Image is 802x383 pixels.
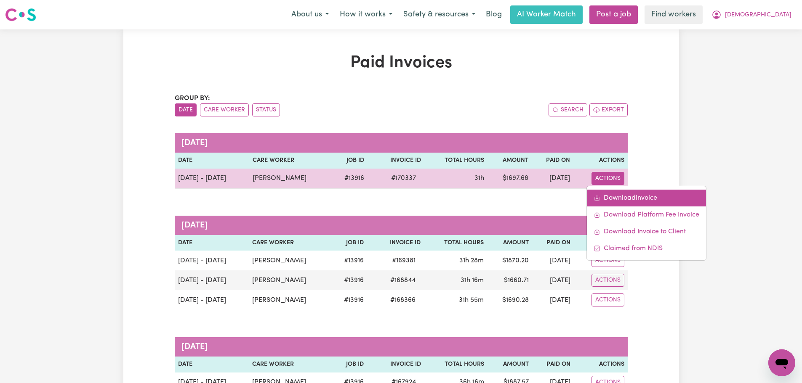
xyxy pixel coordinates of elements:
[532,153,573,169] th: Paid On
[424,357,487,372] th: Total Hours
[398,6,481,24] button: Safety & resources
[424,235,487,251] th: Total Hours
[589,5,638,24] a: Post a job
[424,153,488,169] th: Total Hours
[175,337,628,357] caption: [DATE]
[175,53,628,73] h1: Paid Invoices
[249,357,331,372] th: Care Worker
[175,251,249,270] td: [DATE] - [DATE]
[5,7,36,22] img: Careseekers logo
[587,223,706,240] a: Download invoice to CS #170337
[645,5,703,24] a: Find workers
[549,103,587,116] button: Search
[386,173,421,183] span: # 170337
[331,290,367,310] td: # 13916
[249,169,332,189] td: [PERSON_NAME]
[249,251,331,270] td: [PERSON_NAME]
[331,251,367,270] td: # 13916
[368,153,424,169] th: Invoice ID
[574,235,628,251] th: Actions
[461,277,484,284] span: 31 hours 16 minutes
[387,256,421,266] span: # 169381
[725,11,791,20] span: [DEMOGRAPHIC_DATA]
[175,270,249,290] td: [DATE] - [DATE]
[510,5,583,24] a: AI Worker Match
[481,5,507,24] a: Blog
[459,257,484,264] span: 31 hours 28 minutes
[589,103,628,116] button: Export
[175,290,249,310] td: [DATE] - [DATE]
[592,172,624,185] button: Actions
[385,275,421,285] span: # 168844
[249,235,331,251] th: Care Worker
[532,290,574,310] td: [DATE]
[587,190,706,206] a: Download invoice #170337
[175,153,249,169] th: Date
[175,235,249,251] th: Date
[175,216,628,235] caption: [DATE]
[332,169,368,189] td: # 13916
[592,254,624,267] button: Actions
[175,357,249,372] th: Date
[532,251,574,270] td: [DATE]
[385,295,421,305] span: # 168366
[532,169,573,189] td: [DATE]
[487,235,532,251] th: Amount
[175,95,210,102] span: Group by:
[252,103,280,116] button: sort invoices by paid status
[488,357,532,372] th: Amount
[367,235,424,251] th: Invoice ID
[474,175,484,182] span: 31 hours
[331,235,367,251] th: Job ID
[249,270,331,290] td: [PERSON_NAME]
[488,153,532,169] th: Amount
[586,186,706,261] div: Actions
[532,357,574,372] th: Paid On
[200,103,249,116] button: sort invoices by care worker
[768,349,795,376] iframe: Button to launch messaging window
[488,169,532,189] td: $ 1697.68
[592,293,624,306] button: Actions
[573,153,627,169] th: Actions
[487,270,532,290] td: $ 1660.71
[175,103,197,116] button: sort invoices by date
[249,153,332,169] th: Care Worker
[587,206,706,223] a: Download platform fee #170337
[175,133,628,153] caption: [DATE]
[532,270,574,290] td: [DATE]
[331,357,368,372] th: Job ID
[592,274,624,287] button: Actions
[332,153,368,169] th: Job ID
[532,235,574,251] th: Paid On
[459,297,484,304] span: 31 hours 55 minutes
[286,6,334,24] button: About us
[367,357,424,372] th: Invoice ID
[5,5,36,24] a: Careseekers logo
[175,169,249,189] td: [DATE] - [DATE]
[574,357,628,372] th: Actions
[706,6,797,24] button: My Account
[249,290,331,310] td: [PERSON_NAME]
[587,240,706,257] a: Mark invoice #170337 as claimed from NDIS
[331,270,367,290] td: # 13916
[487,251,532,270] td: $ 1870.20
[334,6,398,24] button: How it works
[487,290,532,310] td: $ 1690.28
